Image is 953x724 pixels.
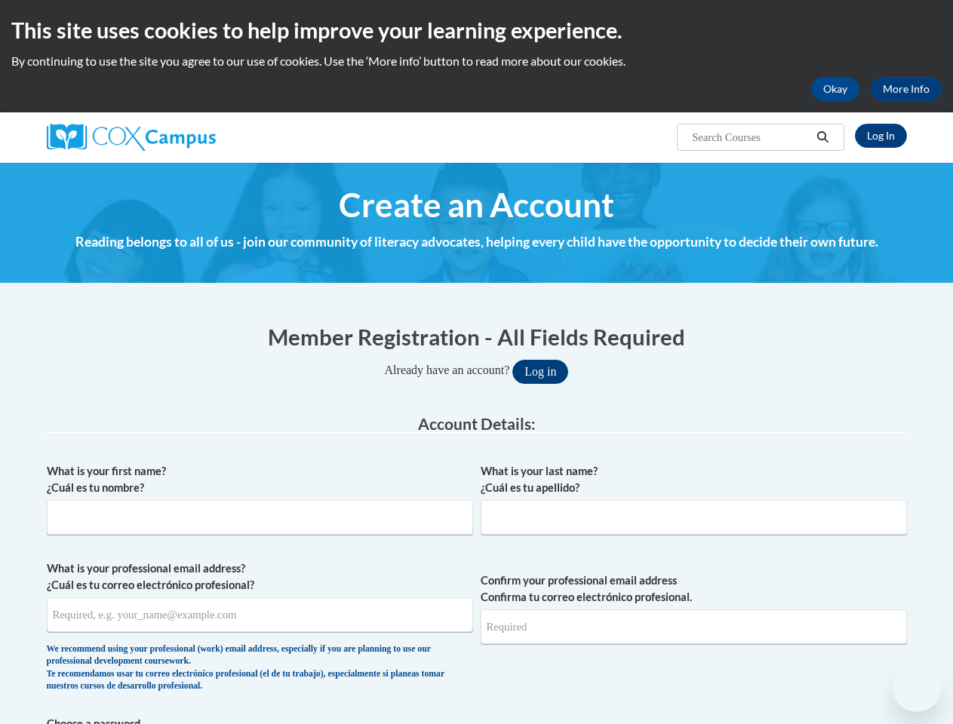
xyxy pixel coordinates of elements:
[47,321,907,352] h1: Member Registration - All Fields Required
[418,414,536,433] span: Account Details:
[893,664,941,712] iframe: Button to launch messaging window
[11,53,942,69] p: By continuing to use the site you agree to our use of cookies. Use the ‘More info’ button to read...
[385,364,510,376] span: Already have an account?
[47,463,473,496] label: What is your first name? ¿Cuál es tu nombre?
[47,643,473,693] div: We recommend using your professional (work) email address, especially if you are planning to use ...
[339,185,614,225] span: Create an Account
[811,77,859,101] button: Okay
[871,77,942,101] a: More Info
[47,232,907,252] h4: Reading belongs to all of us - join our community of literacy advocates, helping every child have...
[481,572,907,606] label: Confirm your professional email address Confirma tu correo electrónico profesional.
[47,597,473,632] input: Metadata input
[512,360,568,384] button: Log in
[481,609,907,644] input: Required
[47,560,473,594] label: What is your professional email address? ¿Cuál es tu correo electrónico profesional?
[47,500,473,535] input: Metadata input
[481,500,907,535] input: Metadata input
[811,128,834,146] button: Search
[47,124,216,151] img: Cox Campus
[690,128,811,146] input: Search Courses
[481,463,907,496] label: What is your last name? ¿Cuál es tu apellido?
[11,15,942,45] h2: This site uses cookies to help improve your learning experience.
[855,124,907,148] a: Log In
